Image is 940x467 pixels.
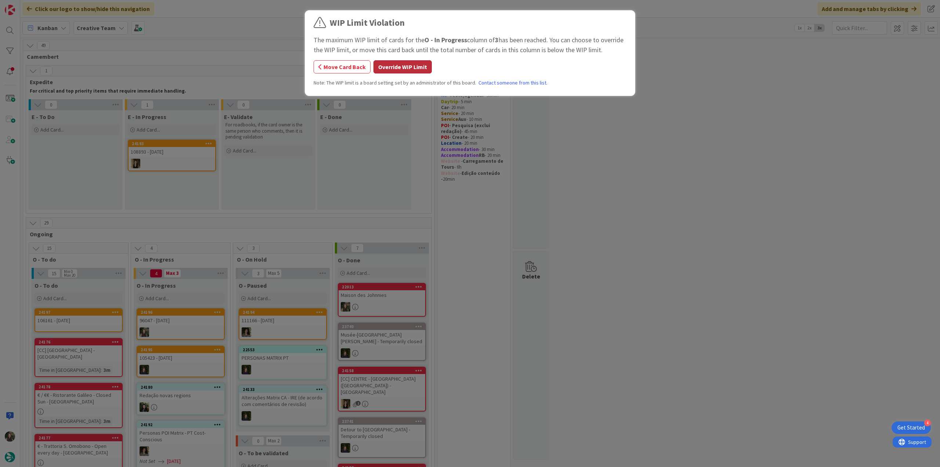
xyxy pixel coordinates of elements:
b: 3 [495,36,499,44]
div: Get Started [897,424,925,431]
div: The maximum WIP limit of cards for the column of has been reached. You can choose to override the... [314,35,626,55]
div: 4 [924,420,931,426]
div: Open Get Started checklist, remaining modules: 4 [892,421,931,434]
span: Support [15,1,33,10]
button: Override WIP Limit [373,60,432,73]
a: Contact someone from this list. [478,79,547,87]
b: O - In Progress [424,36,467,44]
div: Note: The WIP limit is a board setting set by an administrator of this board. [314,79,626,87]
div: WIP Limit Violation [330,16,405,29]
button: Move Card Back [314,60,370,73]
